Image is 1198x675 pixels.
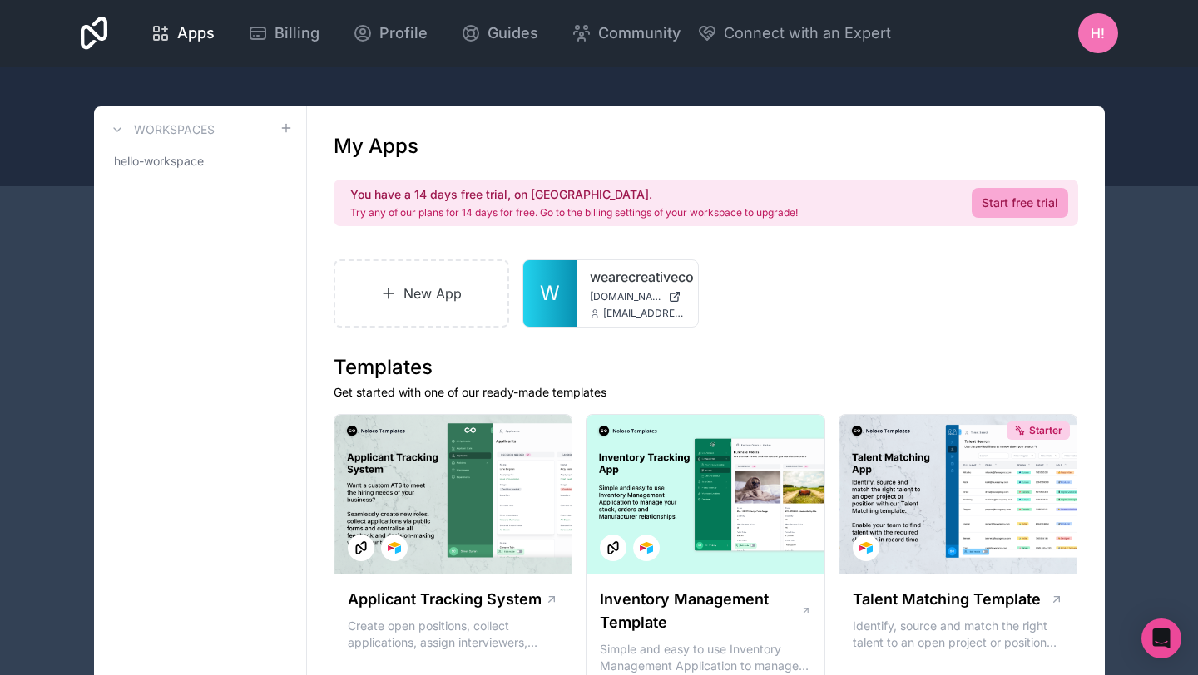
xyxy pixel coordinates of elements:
span: [EMAIL_ADDRESS][DOMAIN_NAME] [603,307,685,320]
p: Simple and easy to use Inventory Management Application to manage your stock, orders and Manufact... [600,641,811,674]
span: Connect with an Expert [724,22,891,45]
a: Workspaces [107,120,215,140]
p: Get started with one of our ready-made templates [334,384,1078,401]
p: Try any of our plans for 14 days for free. Go to the billing settings of your workspace to upgrade! [350,206,798,219]
a: wearecreativeco [590,267,685,287]
a: [DOMAIN_NAME] [590,290,685,303]
img: Airtable Logo [388,541,401,554]
h2: You have a 14 days free trial, on [GEOGRAPHIC_DATA]. [350,186,798,203]
span: Billing [275,22,319,45]
span: [DOMAIN_NAME] [590,290,661,303]
span: Apps [177,22,215,45]
div: Open Intercom Messenger [1141,618,1181,658]
span: Profile [379,22,428,45]
span: Starter [1029,424,1062,437]
h1: Applicant Tracking System [348,588,542,611]
span: Guides [488,22,538,45]
span: Community [598,22,681,45]
img: Airtable Logo [859,541,873,554]
span: hello-workspace [114,153,204,170]
h1: My Apps [334,133,418,160]
span: H! [1091,23,1105,43]
h3: Workspaces [134,121,215,138]
h1: Templates [334,354,1078,381]
a: W [523,260,577,327]
h1: Inventory Management Template [600,588,799,634]
a: Apps [137,15,228,52]
a: Start free trial [972,188,1068,218]
img: Airtable Logo [640,541,653,554]
a: Profile [339,15,441,52]
span: W [540,280,560,307]
h1: Talent Matching Template [853,588,1041,611]
a: hello-workspace [107,146,293,176]
a: Guides [448,15,552,52]
p: Create open positions, collect applications, assign interviewers, centralise candidate feedback a... [348,618,559,651]
p: Identify, source and match the right talent to an open project or position with our Talent Matchi... [853,618,1064,651]
a: New App [334,259,510,328]
button: Connect with an Expert [697,22,891,45]
a: Billing [235,15,333,52]
a: Community [558,15,694,52]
